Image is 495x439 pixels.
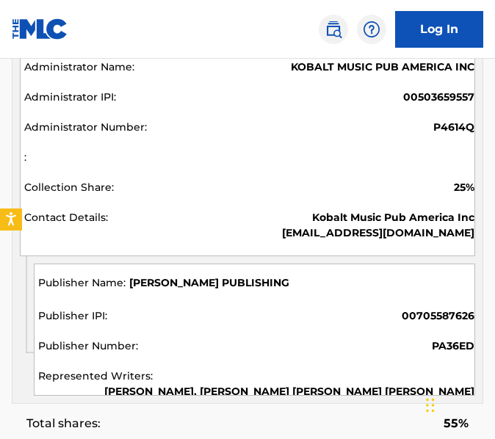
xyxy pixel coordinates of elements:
[433,120,474,135] span: P4614Q
[395,11,483,48] a: Log In
[426,383,435,427] div: Drag
[319,15,348,44] a: Public Search
[403,90,474,105] span: 00503659557
[357,15,386,44] div: Help
[422,369,495,439] iframe: Chat Widget
[363,21,380,38] img: help
[104,385,474,413] span: [PERSON_NAME], [PERSON_NAME] [PERSON_NAME] [PERSON_NAME] [PERSON_NAME], DE [PERSON_NAME]
[129,275,289,292] span: [PERSON_NAME] PUBLISHING
[12,18,68,40] img: MLC Logo
[454,180,474,195] span: 25%
[282,210,474,225] p: Kobalt Music Pub America Inc
[26,415,469,432] div: Total shares:
[325,21,342,38] img: search
[291,59,474,75] span: KOBALT MUSIC PUB AMERICA INC
[432,338,474,354] span: PA36ED
[402,308,474,324] span: 00705587626
[282,225,474,241] p: [EMAIL_ADDRESS][DOMAIN_NAME]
